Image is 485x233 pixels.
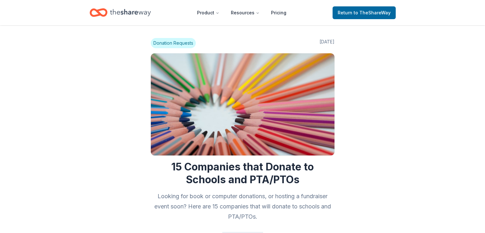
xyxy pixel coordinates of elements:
[192,6,224,19] button: Product
[90,5,151,20] a: Home
[266,6,291,19] a: Pricing
[354,10,391,15] span: to TheShareWay
[151,191,334,222] h2: Looking for book or computer donations, or hosting a fundraiser event soon? Here are 15 companies...
[151,38,196,48] span: Donation Requests
[192,5,291,20] nav: Main
[338,9,391,17] span: Return
[320,38,334,48] span: [DATE]
[333,6,396,19] a: Returnto TheShareWay
[151,161,334,186] h1: 15 Companies that Donate to Schools and PTA/PTOs
[226,6,265,19] button: Resources
[151,53,334,155] img: Image for 15 Companies that Donate to Schools and PTA/PTOs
